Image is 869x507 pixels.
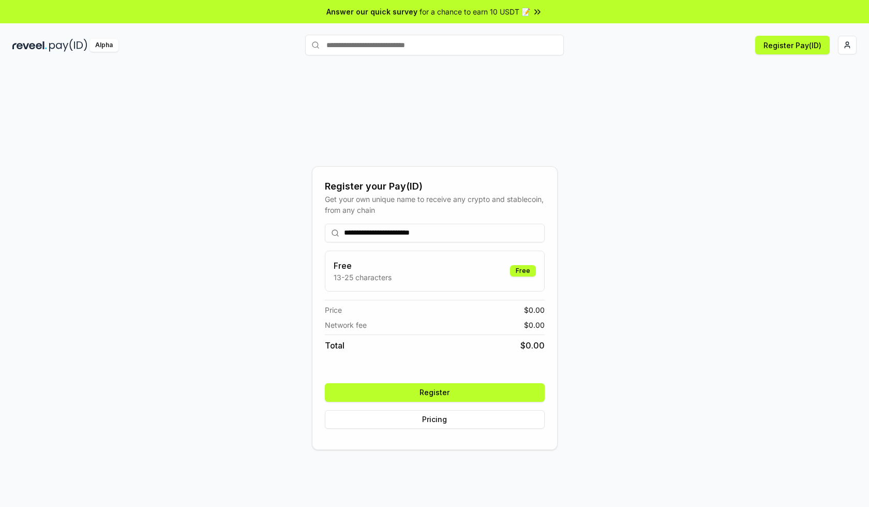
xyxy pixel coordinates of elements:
div: Get your own unique name to receive any crypto and stablecoin, from any chain [325,194,545,215]
div: Register your Pay(ID) [325,179,545,194]
span: $ 0.00 [524,305,545,315]
h3: Free [334,259,392,272]
div: Free [510,265,536,277]
span: for a chance to earn 10 USDT 📝 [419,6,530,17]
span: Total [325,339,344,352]
span: Answer our quick survey [326,6,417,17]
span: $ 0.00 [520,339,545,352]
button: Register Pay(ID) [755,36,830,54]
button: Register [325,383,545,402]
div: Alpha [89,39,118,52]
span: Price [325,305,342,315]
span: $ 0.00 [524,320,545,330]
span: Network fee [325,320,367,330]
img: reveel_dark [12,39,47,52]
button: Pricing [325,410,545,429]
p: 13-25 characters [334,272,392,283]
img: pay_id [49,39,87,52]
